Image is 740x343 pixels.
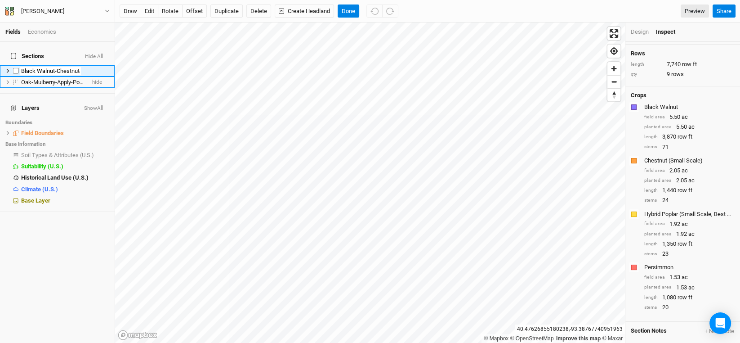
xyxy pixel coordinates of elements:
[21,197,50,204] span: Base Layer
[678,293,692,302] span: row ft
[182,5,207,18] button: offset
[607,62,620,75] button: Zoom in
[631,92,646,99] h4: Crops
[644,210,733,218] div: Hybrid Poplar (Small Scale, Best Case Scenario)
[84,105,104,112] button: ShowAll
[21,163,63,170] span: Suitability (U.S.)
[644,273,735,281] div: 1.53
[656,28,688,36] div: Inspect
[5,28,21,35] a: Fields
[210,5,243,18] button: Duplicate
[688,176,695,185] span: ac
[644,123,735,131] div: 5.50
[644,114,665,121] div: field area
[682,220,688,228] span: ac
[644,143,735,151] div: 71
[602,335,623,342] a: Maxar
[644,221,665,227] div: field area
[515,325,625,334] div: 40.47626855180238 , -93.38767740951963
[607,75,620,88] button: Zoom out
[688,123,695,131] span: ac
[644,304,658,311] div: stems
[644,284,672,291] div: planted area
[607,27,620,40] button: Enter fullscreen
[644,113,735,121] div: 5.50
[644,293,735,302] div: 1,080
[21,152,94,158] span: Soil Types & Attributes (U.S.)
[631,71,662,78] div: qty
[644,284,735,292] div: 1.53
[682,113,688,121] span: ac
[11,104,40,112] span: Layers
[644,294,658,301] div: length
[644,186,735,194] div: 1,440
[644,177,672,184] div: planted area
[713,5,736,18] button: Share
[682,273,688,281] span: ac
[644,230,735,238] div: 1.92
[4,6,110,16] button: [PERSON_NAME]
[671,70,684,78] span: rows
[644,274,665,281] div: field area
[644,133,735,141] div: 3,870
[21,197,109,204] div: Base Layer
[644,167,665,174] div: field area
[644,134,658,140] div: length
[681,5,709,18] a: Preview
[644,241,658,248] div: length
[631,60,735,68] div: 7,740
[709,312,731,334] div: Open Intercom Messenger
[115,23,625,343] canvas: Map
[21,79,85,86] div: Oak-Mulberry-Apply-Poplar
[631,61,662,68] div: length
[366,5,383,18] button: Undo (^z)
[644,240,735,248] div: 1,350
[21,163,109,170] div: Suitability (U.S.)
[631,70,735,78] div: 9
[682,60,697,68] span: row ft
[678,186,692,194] span: row ft
[275,5,334,18] button: Create Headland
[607,76,620,88] span: Zoom out
[21,174,109,181] div: Historical Land Use (U.S.)
[21,130,109,137] div: Field Boundaries
[631,50,735,57] h4: Rows
[644,196,735,204] div: 24
[21,174,89,181] span: Historical Land Use (U.S.)
[678,240,692,248] span: row ft
[607,45,620,58] button: Find my location
[556,335,601,342] a: Improve this map
[644,220,735,228] div: 1.92
[21,7,64,16] div: Otis Miller
[21,130,64,136] span: Field Boundaries
[141,5,158,18] button: edit
[607,88,620,101] button: Reset bearing to north
[644,187,658,194] div: length
[644,251,658,257] div: stems
[607,89,620,101] span: Reset bearing to north
[678,133,692,141] span: row ft
[644,176,735,185] div: 2.05
[85,54,104,60] button: Hide All
[688,230,695,238] span: ac
[21,79,89,86] span: Oak-Mulberry-Apply-Poplar
[158,5,183,18] button: rotate
[688,284,695,292] span: ac
[92,77,102,88] span: hide
[644,231,672,238] div: planted area
[704,327,735,335] button: + New Note
[644,103,733,111] div: Black Walnut
[644,303,735,311] div: 20
[682,167,688,175] span: ac
[382,5,398,18] button: Redo (^Z)
[484,335,508,342] a: Mapbox
[631,327,667,335] span: Section Notes
[338,5,359,18] button: Done
[644,197,658,204] div: stems
[644,157,733,165] div: Chestnut (Small Scale)
[510,335,554,342] a: OpenStreetMap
